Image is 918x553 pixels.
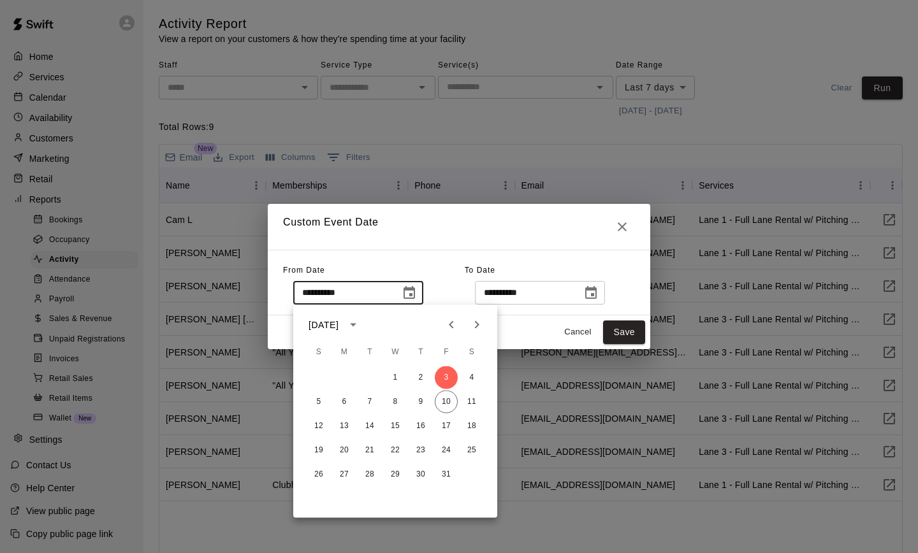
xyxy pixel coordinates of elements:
[268,204,650,250] h2: Custom Event Date
[609,214,635,240] button: Close
[333,439,356,462] button: 20
[307,391,330,413] button: 5
[435,415,458,438] button: 17
[333,463,356,486] button: 27
[358,439,381,462] button: 21
[307,439,330,462] button: 19
[409,340,432,365] span: Thursday
[557,322,598,342] button: Cancel
[435,391,458,413] button: 10
[464,312,490,338] button: Next month
[409,439,432,462] button: 23
[384,463,407,486] button: 29
[435,463,458,486] button: 31
[603,320,645,344] button: Save
[460,391,483,413] button: 11
[460,439,483,462] button: 25
[435,439,458,462] button: 24
[384,340,407,365] span: Wednesday
[578,280,604,306] button: Choose date, selected date is Oct 11, 2025
[409,463,432,486] button: 30
[397,280,422,306] button: Choose date, selected date is Oct 3, 2025
[384,391,407,413] button: 8
[358,391,381,413] button: 7
[307,415,330,438] button: 12
[333,340,356,365] span: Monday
[358,415,381,438] button: 14
[384,366,407,389] button: 1
[465,266,495,275] span: To Date
[342,314,364,336] button: calendar view is open, switch to year view
[384,415,407,438] button: 15
[409,415,432,438] button: 16
[358,463,381,486] button: 28
[460,415,483,438] button: 18
[283,266,325,275] span: From Date
[333,391,356,413] button: 6
[439,312,464,338] button: Previous month
[435,366,458,389] button: 3
[307,340,330,365] span: Sunday
[409,391,432,413] button: 9
[333,415,356,438] button: 13
[384,439,407,462] button: 22
[460,366,483,389] button: 4
[309,318,339,331] div: [DATE]
[460,340,483,365] span: Saturday
[307,463,330,486] button: 26
[358,340,381,365] span: Tuesday
[409,366,432,389] button: 2
[435,340,458,365] span: Friday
